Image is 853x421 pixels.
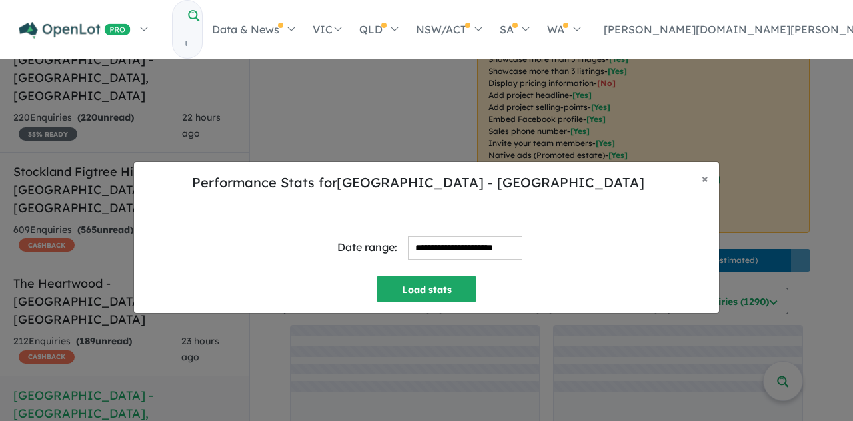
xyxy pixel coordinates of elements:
a: NSW/ACT [407,6,490,53]
a: SA [490,6,538,53]
img: Openlot PRO Logo White [19,22,131,39]
a: Data & News [203,6,303,53]
a: VIC [303,6,350,53]
input: Try estate name, suburb, builder or developer [173,29,199,58]
div: Date range: [337,238,397,256]
a: WA [538,6,588,53]
button: Load stats [377,276,476,302]
span: × [702,171,708,186]
h5: Performance Stats for [GEOGRAPHIC_DATA] - [GEOGRAPHIC_DATA] [145,173,691,193]
a: QLD [350,6,407,53]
